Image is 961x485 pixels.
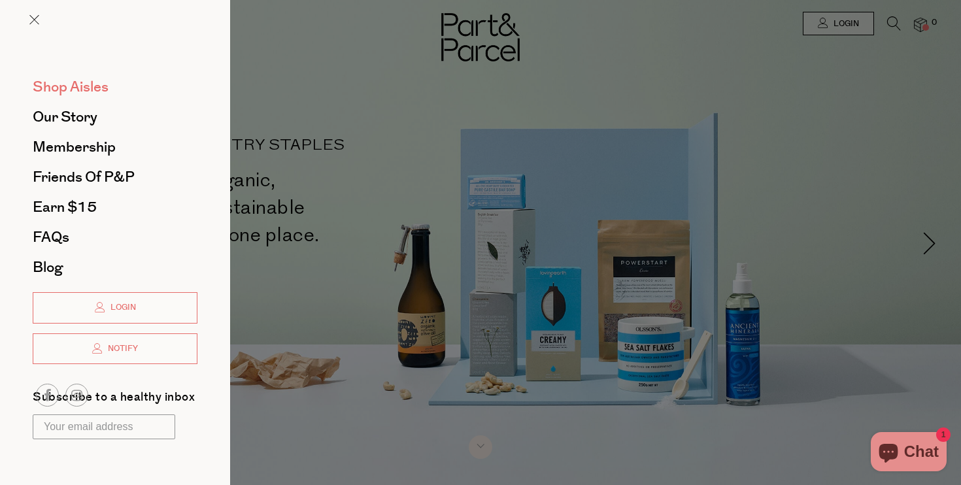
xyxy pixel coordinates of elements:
[33,170,197,184] a: Friends of P&P
[33,200,197,214] a: Earn $15
[33,292,197,324] a: Login
[33,414,175,439] input: Your email address
[105,343,138,354] span: Notify
[33,260,197,275] a: Blog
[33,167,135,188] span: Friends of P&P
[33,76,109,97] span: Shop Aisles
[33,227,69,248] span: FAQs
[33,80,197,94] a: Shop Aisles
[867,432,951,475] inbox-online-store-chat: Shopify online store chat
[107,302,136,313] span: Login
[33,333,197,365] a: Notify
[33,137,116,158] span: Membership
[33,257,63,278] span: Blog
[33,140,197,154] a: Membership
[33,110,197,124] a: Our Story
[33,197,97,218] span: Earn $15
[33,107,97,127] span: Our Story
[33,230,197,244] a: FAQs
